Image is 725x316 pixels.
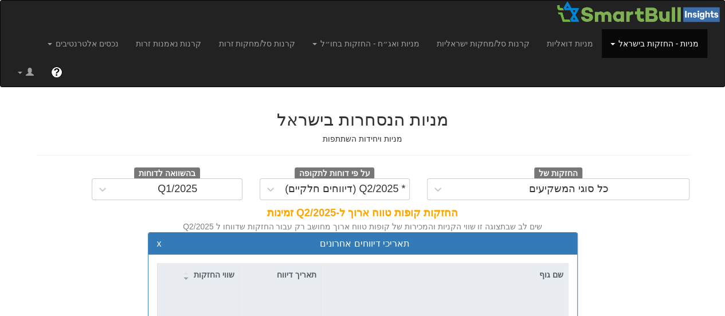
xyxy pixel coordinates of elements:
[295,167,374,180] span: על פי דוחות לתקופה
[36,206,689,221] div: החזקות קופות טווח ארוך ל-Q2/2025 זמינות
[320,239,410,248] span: תאריכי דיווחים אחרונים
[36,110,689,129] h2: מניות הנסחרות בישראל
[322,264,568,286] div: שם גוף
[285,184,405,195] div: * Q2/2025 (דיווחים חלקיים)
[127,29,210,58] a: קרנות נאמנות זרות
[304,29,428,58] a: מניות ואג״ח - החזקות בחו״ל
[39,29,127,58] a: נכסים אלטרנטיבים
[53,67,60,78] span: ?
[538,29,602,58] a: מניות דואליות
[36,135,689,143] h5: מניות ויחידות השתתפות
[534,167,582,180] span: החזקות של
[157,239,162,249] button: x
[428,29,538,58] a: קרנות סל/מחקות ישראליות
[210,29,304,58] a: קרנות סל/מחקות זרות
[42,58,71,87] a: ?
[602,29,707,58] a: מניות - החזקות בישראל
[556,1,724,24] img: Smartbull
[157,264,239,286] div: שווי החזקות
[36,221,689,232] div: שים לב שבתצוגה זו שווי הקניות והמכירות של קופות טווח ארוך מחושב רק עבור החזקות שדווחו ל Q2/2025
[240,264,321,286] div: תאריך דיווח
[158,184,197,195] div: Q1/2025
[529,184,609,195] div: כל סוגי המשקיעים
[134,167,200,180] span: בהשוואה לדוחות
